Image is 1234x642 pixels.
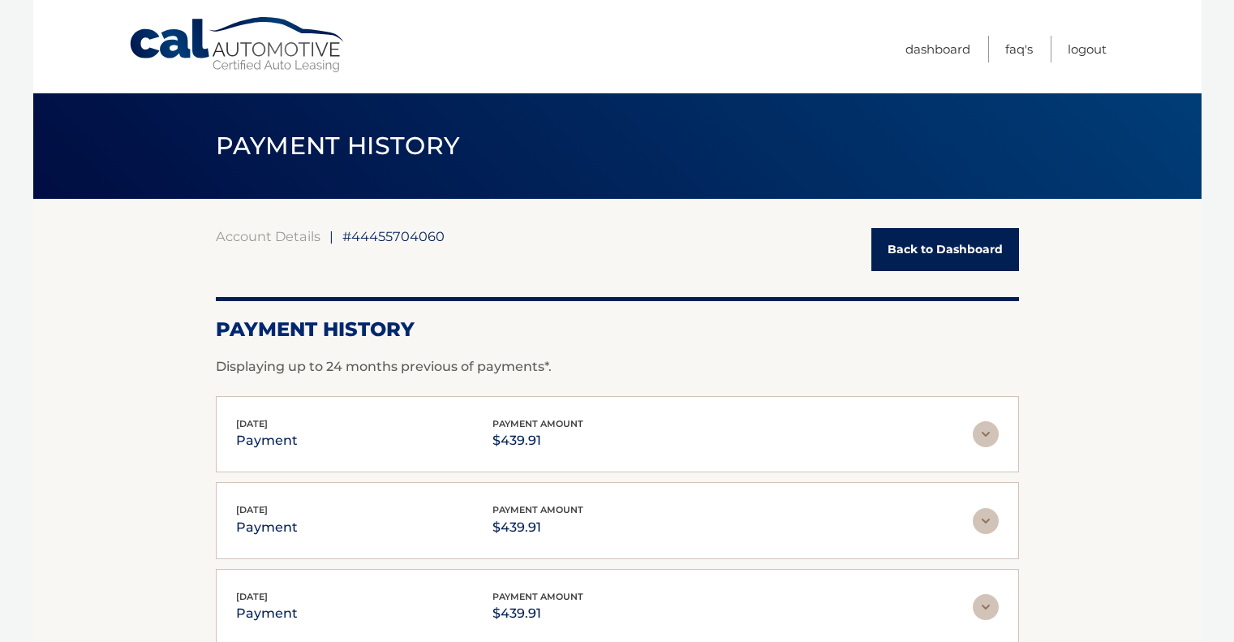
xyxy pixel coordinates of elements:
p: $439.91 [492,602,583,625]
a: Back to Dashboard [871,228,1019,271]
a: Logout [1068,36,1107,62]
span: [DATE] [236,418,268,429]
span: [DATE] [236,504,268,515]
p: $439.91 [492,516,583,539]
p: payment [236,429,298,452]
span: | [329,228,333,244]
a: Dashboard [905,36,970,62]
p: Displaying up to 24 months previous of payments*. [216,357,1019,377]
span: PAYMENT HISTORY [216,131,460,161]
p: payment [236,602,298,625]
img: accordion-rest.svg [973,594,999,620]
img: accordion-rest.svg [973,508,999,534]
span: payment amount [492,504,583,515]
p: payment [236,516,298,539]
span: [DATE] [236,591,268,602]
span: payment amount [492,418,583,429]
a: FAQ's [1005,36,1033,62]
a: Cal Automotive [128,16,347,74]
span: payment amount [492,591,583,602]
a: Account Details [216,228,320,244]
h2: Payment History [216,317,1019,342]
span: #44455704060 [342,228,445,244]
img: accordion-rest.svg [973,421,999,447]
p: $439.91 [492,429,583,452]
